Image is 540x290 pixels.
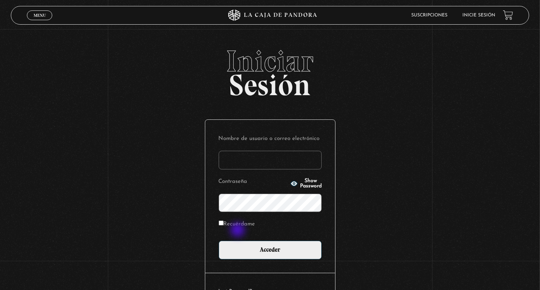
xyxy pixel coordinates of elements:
label: Nombre de usuario o correo electrónico [219,133,322,145]
a: Suscripciones [412,13,448,18]
a: Inicie sesión [463,13,496,18]
label: Contraseña [219,176,288,188]
span: Iniciar [11,46,529,76]
span: Menu [34,13,46,18]
span: Cerrar [31,19,49,24]
label: Recuérdame [219,219,255,230]
h2: Sesión [11,46,529,94]
button: Show Password [290,178,322,189]
input: Acceder [219,241,322,259]
a: View your shopping cart [503,10,513,20]
input: Recuérdame [219,221,224,225]
span: Show Password [300,178,322,189]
